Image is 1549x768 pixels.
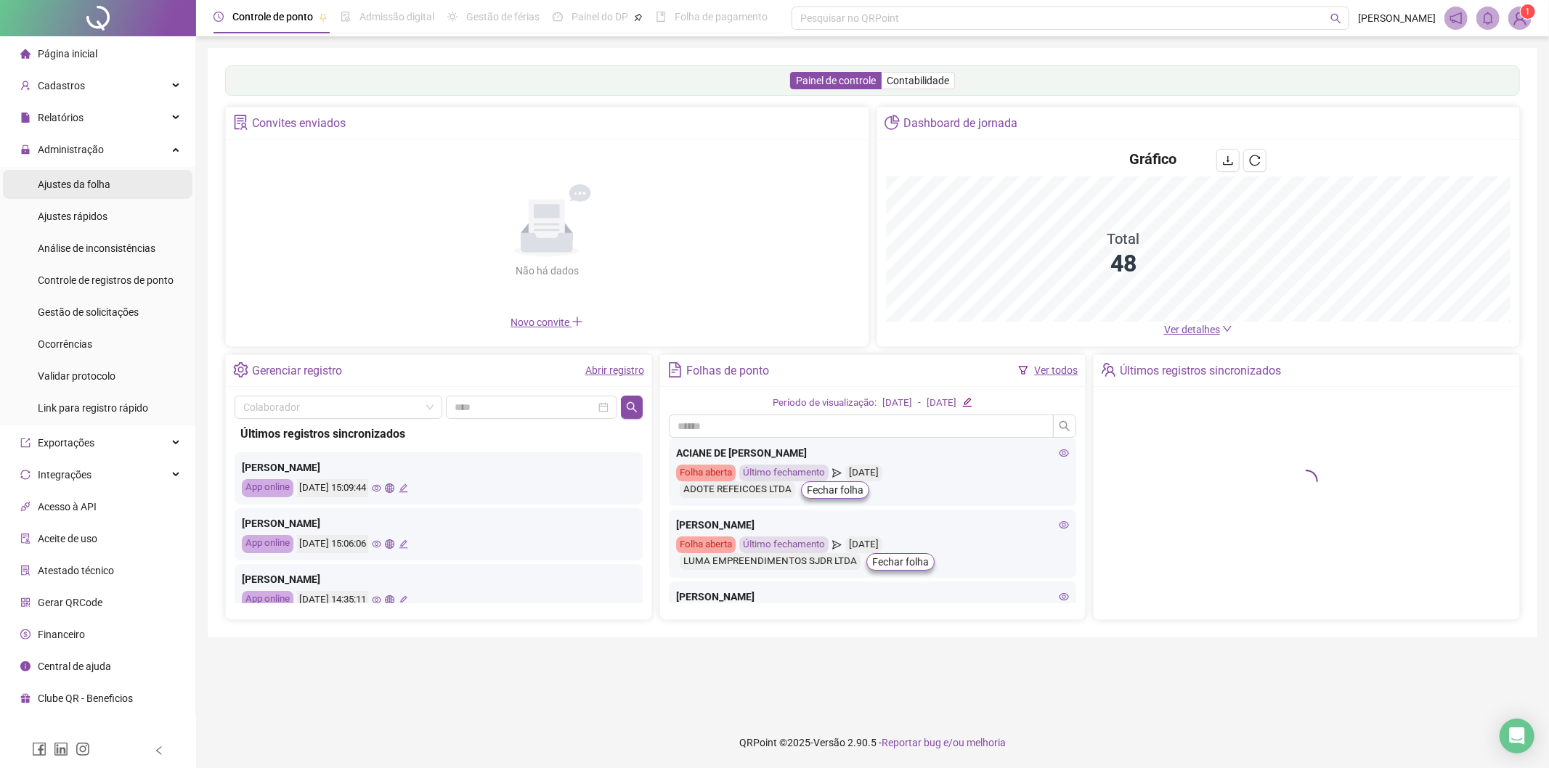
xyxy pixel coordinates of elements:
span: solution [233,115,248,130]
div: [PERSON_NAME] [676,517,1070,533]
span: Gestão de solicitações [38,306,139,318]
span: edit [962,397,972,407]
span: Atestado técnico [38,565,114,576]
div: [PERSON_NAME] [242,459,635,475]
span: Versão [813,737,845,748]
div: Convites enviados [252,111,346,136]
span: Exportações [38,437,94,449]
button: Fechar folha [801,481,869,499]
span: linkedin [54,742,68,756]
span: edit [399,595,408,605]
span: Validar protocolo [38,370,115,382]
span: notification [1450,12,1463,25]
div: App online [242,535,293,553]
span: pushpin [634,13,643,22]
div: LUMA EMPREENDIMENTOS SJDR LTDA [680,553,861,570]
span: eye [1059,520,1069,530]
span: Financeiro [38,629,85,640]
span: eye [372,595,381,605]
div: [PERSON_NAME] [242,571,635,587]
span: down [1222,324,1232,334]
span: download [1222,155,1234,166]
div: Últimos registros sincronizados [240,425,637,443]
span: Novo convite [511,316,583,328]
a: Abrir registro [585,364,644,376]
span: bell [1481,12,1495,25]
span: Ver detalhes [1164,324,1220,335]
span: book [656,12,666,22]
span: Folha de pagamento [675,11,768,23]
span: Gestão de férias [466,11,540,23]
span: export [20,438,31,448]
div: Folha aberta [676,465,736,481]
h4: Gráfico [1129,149,1176,169]
span: pie-chart [885,115,900,130]
span: Painel de controle [796,75,876,86]
div: Open Intercom Messenger [1500,719,1534,753]
div: App online [242,479,293,497]
span: Admissão digital [359,11,434,23]
span: global [385,483,394,493]
span: Relatórios [38,112,84,123]
span: Painel do DP [572,11,628,23]
div: [DATE] [882,396,912,411]
span: Central de ajuda [38,661,111,672]
div: [DATE] 14:35:11 [297,591,368,609]
span: Acesso à API [38,501,97,512]
span: Análise de inconsistências [38,242,155,254]
span: Gerar QRCode [38,597,102,608]
span: solution [20,565,31,576]
span: Clube QR - Beneficios [38,693,133,704]
span: clock-circle [214,12,224,22]
span: pushpin [319,13,328,22]
span: reload [1249,155,1261,166]
div: Últimos registros sincronizados [1121,359,1282,383]
button: Fechar folha [866,553,935,571]
div: Período de visualização: [773,396,877,411]
span: Ajustes rápidos [38,211,107,222]
span: user-add [20,81,31,91]
div: [PERSON_NAME] [676,589,1070,605]
span: Integrações [38,469,92,481]
div: ACIANE DE [PERSON_NAME] [676,445,1070,461]
span: search [626,401,638,413]
span: file-done [341,12,351,22]
span: eye [372,483,381,493]
span: dashboard [553,12,563,22]
div: Folhas de ponto [686,359,769,383]
div: [DATE] 15:06:06 [297,535,368,553]
span: 1 [1526,7,1531,17]
span: loading [1295,470,1318,493]
span: Fechar folha [807,482,863,498]
span: edit [399,483,408,493]
img: 67348 [1509,7,1531,29]
span: file-text [667,362,683,377]
span: facebook [32,742,46,756]
span: file [20,113,31,123]
span: instagram [76,742,90,756]
div: - [918,396,921,411]
span: api [20,502,31,512]
span: gift [20,693,31,703]
a: Ver todos [1034,364,1078,376]
div: [DATE] [845,465,882,481]
span: Contabilidade [887,75,949,86]
div: Dashboard de jornada [903,111,1017,136]
span: [PERSON_NAME] [1358,10,1436,26]
span: dollar [20,629,31,640]
div: Último fechamento [739,536,829,553]
span: Controle de ponto [232,11,313,23]
span: search [1059,420,1070,432]
span: global [385,539,394,549]
span: filter [1018,365,1028,375]
div: Não há dados [480,263,614,279]
span: plus [572,316,583,327]
span: Administração [38,144,104,155]
span: Fechar folha [872,554,929,570]
span: sync [20,470,31,480]
span: global [385,595,394,605]
div: Último fechamento [739,465,829,481]
span: send [832,536,842,553]
span: sun [447,12,458,22]
span: lock [20,144,31,155]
